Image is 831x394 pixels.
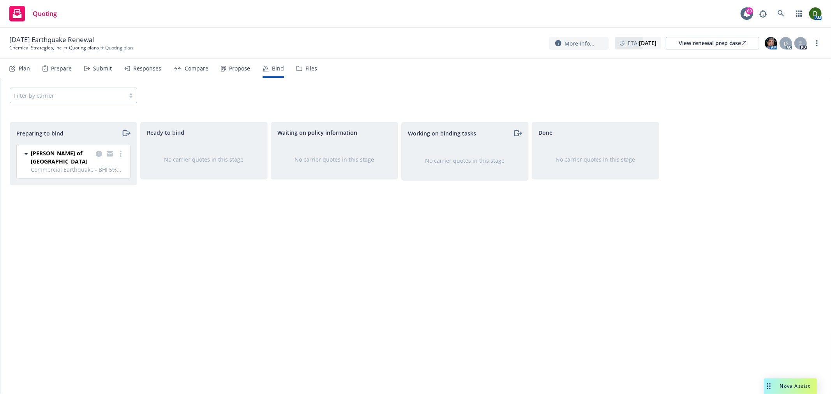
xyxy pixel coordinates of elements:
span: ETA : [628,39,656,47]
a: Quoting plans [69,44,99,51]
a: more [812,39,822,48]
span: Preparing to bind [16,129,64,137]
img: photo [809,7,822,20]
div: Bind [272,65,284,72]
a: View renewal prep case [666,37,759,49]
div: View renewal prep case [679,37,746,49]
div: No carrier quotes in this stage [414,157,516,165]
a: Quoting [6,3,60,25]
a: moveRight [513,128,522,138]
span: Quoting [33,11,57,17]
div: Prepare [51,65,72,72]
span: Done [538,128,552,137]
span: Waiting on policy information [277,128,357,137]
span: Nova Assist [780,383,811,389]
strong: [DATE] [639,39,656,47]
div: Submit [93,65,112,72]
button: More info... [549,37,609,50]
a: Report a Bug [755,6,771,21]
span: Ready to bind [147,128,184,137]
div: No carrier quotes in this stage [284,155,385,164]
div: Propose [229,65,250,72]
a: copy logging email [94,149,104,158]
span: [PERSON_NAME] of [GEOGRAPHIC_DATA] [31,149,93,165]
div: Responses [133,65,161,72]
span: More info... [565,39,595,47]
div: Plan [19,65,30,72]
span: [DATE] Earthquake Renewal [9,35,94,44]
button: Nova Assist [764,378,817,394]
span: Commercial Earthquake - BHI 5% Deductible [31,165,125,174]
a: Switch app [791,6,807,21]
div: Drag to move [764,378,774,394]
div: No carrier quotes in this stage [153,155,255,164]
a: Chemical Strategies, Inc. [9,44,63,51]
div: No carrier quotes in this stage [545,155,646,164]
div: Compare [185,65,208,72]
img: photo [765,37,777,49]
div: 60 [746,7,753,14]
span: D [784,39,788,47]
span: Working on binding tasks [408,129,476,137]
a: moveRight [121,128,131,138]
a: more [116,149,125,158]
span: Quoting plan [105,44,133,51]
a: copy logging email [105,149,115,158]
a: Search [773,6,789,21]
div: Files [305,65,317,72]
